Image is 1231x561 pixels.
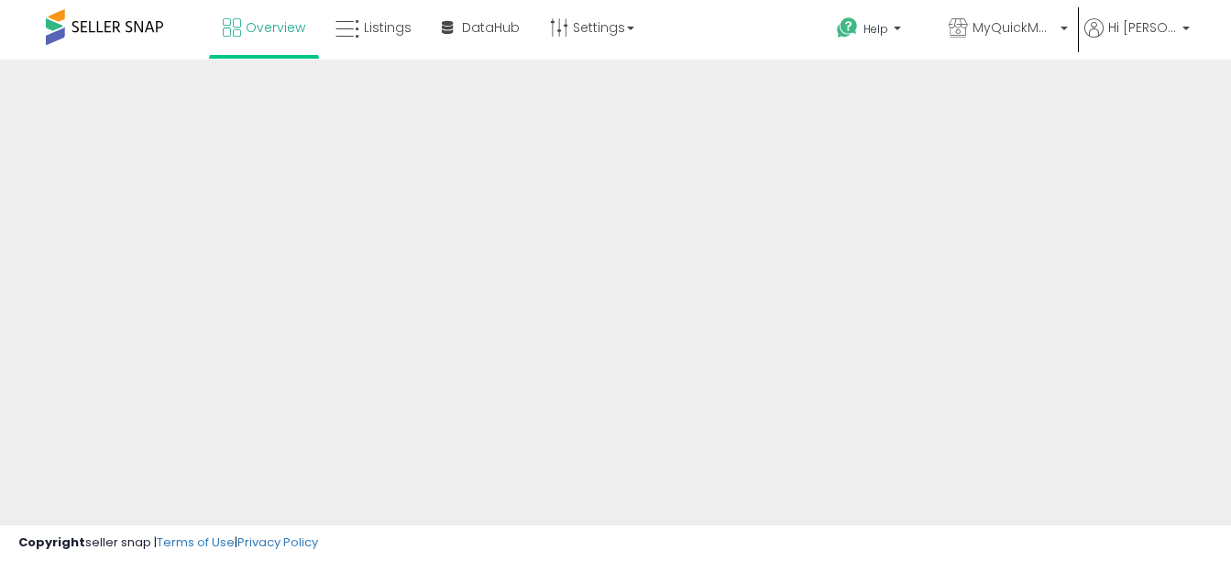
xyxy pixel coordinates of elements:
[462,18,520,37] span: DataHub
[364,18,412,37] span: Listings
[237,533,318,551] a: Privacy Policy
[1108,18,1177,37] span: Hi [PERSON_NAME]
[863,21,888,37] span: Help
[18,533,85,551] strong: Copyright
[822,3,932,60] a: Help
[836,16,859,39] i: Get Help
[157,533,235,551] a: Terms of Use
[1084,18,1190,60] a: Hi [PERSON_NAME]
[973,18,1055,37] span: MyQuickMart
[246,18,305,37] span: Overview
[18,534,318,552] div: seller snap | |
